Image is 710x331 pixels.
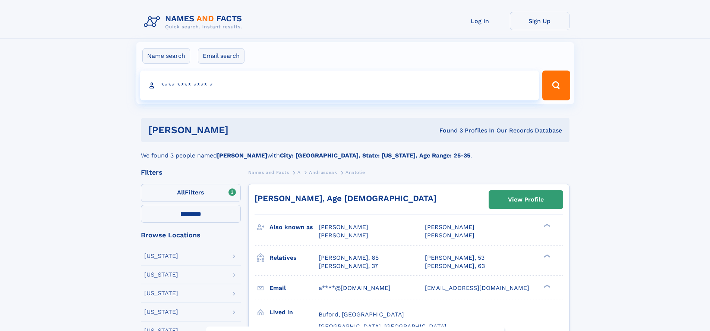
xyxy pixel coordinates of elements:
[508,191,544,208] div: View Profile
[334,127,562,135] div: Found 3 Profiles In Our Records Database
[269,306,319,319] h3: Lived in
[248,168,289,177] a: Names and Facts
[510,12,569,30] a: Sign Up
[141,12,248,32] img: Logo Names and Facts
[144,309,178,315] div: [US_STATE]
[141,142,569,160] div: We found 3 people named with .
[177,189,185,196] span: All
[425,284,529,291] span: [EMAIL_ADDRESS][DOMAIN_NAME]
[269,252,319,264] h3: Relatives
[345,170,365,175] span: Anatolie
[198,48,244,64] label: Email search
[141,184,241,202] label: Filters
[144,290,178,296] div: [US_STATE]
[425,232,474,239] span: [PERSON_NAME]
[542,71,570,100] button: Search Button
[542,284,551,288] div: ❯
[450,12,510,30] a: Log In
[319,254,379,262] a: [PERSON_NAME], 65
[309,170,337,175] span: Andrusceak
[319,311,404,318] span: Buford, [GEOGRAPHIC_DATA]
[542,223,551,228] div: ❯
[255,194,436,203] a: [PERSON_NAME], Age [DEMOGRAPHIC_DATA]
[425,262,485,270] a: [PERSON_NAME], 63
[141,169,241,176] div: Filters
[319,224,368,231] span: [PERSON_NAME]
[297,170,301,175] span: A
[425,254,485,262] a: [PERSON_NAME], 53
[144,253,178,259] div: [US_STATE]
[140,71,539,100] input: search input
[141,232,241,238] div: Browse Locations
[217,152,267,159] b: [PERSON_NAME]
[142,48,190,64] label: Name search
[148,125,334,135] h1: [PERSON_NAME]
[425,224,474,231] span: [PERSON_NAME]
[280,152,470,159] b: City: [GEOGRAPHIC_DATA], State: [US_STATE], Age Range: 25-35
[269,221,319,234] h3: Also known as
[489,191,563,209] a: View Profile
[144,272,178,278] div: [US_STATE]
[269,282,319,294] h3: Email
[542,253,551,258] div: ❯
[319,262,378,270] a: [PERSON_NAME], 37
[319,323,446,330] span: [GEOGRAPHIC_DATA], [GEOGRAPHIC_DATA]
[319,232,368,239] span: [PERSON_NAME]
[309,168,337,177] a: Andrusceak
[297,168,301,177] a: A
